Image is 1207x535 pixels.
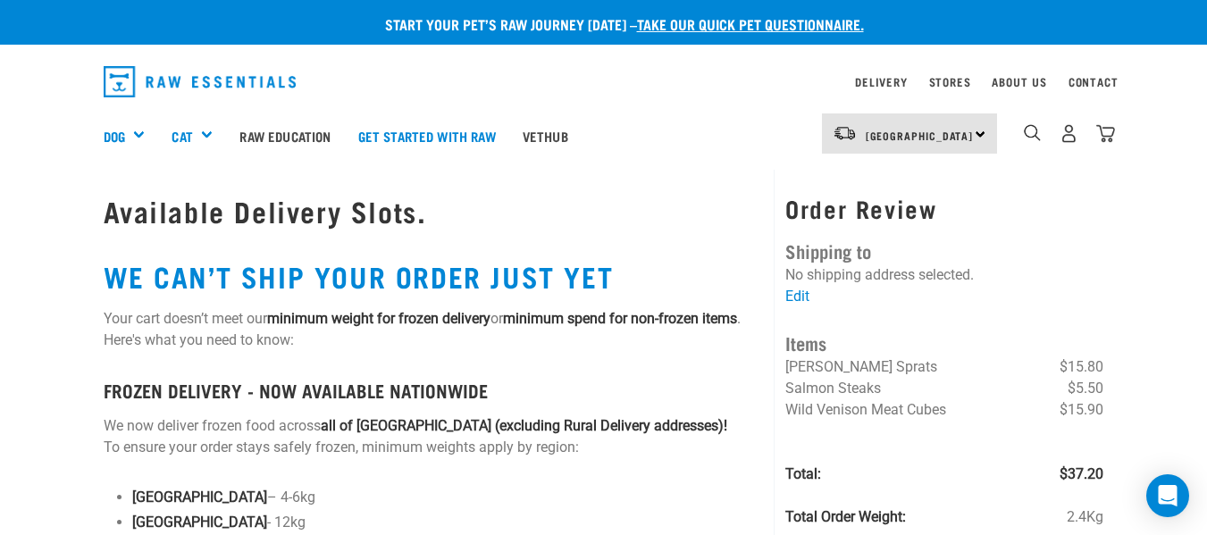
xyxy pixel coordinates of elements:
[1060,356,1103,378] span: $15.80
[1060,124,1078,143] img: user.png
[785,358,937,375] span: [PERSON_NAME] Sprats
[785,401,946,418] span: Wild Venison Meat Cubes
[509,100,582,171] a: Vethub
[785,465,821,482] strong: Total:
[785,329,1103,356] h4: Items
[132,489,267,506] strong: [GEOGRAPHIC_DATA]
[785,237,1103,264] h4: Shipping to
[132,487,764,508] p: – 4-6kg
[855,79,907,85] a: Delivery
[785,288,809,305] a: Edit
[321,417,727,434] strong: all of [GEOGRAPHIC_DATA] (excluding Rural Delivery addresses)!
[267,310,490,327] strong: minimum weight for frozen delivery
[1068,378,1103,399] span: $5.50
[104,415,764,458] p: We now deliver frozen food across To ensure your order stays safely frozen, minimum weights apply...
[226,100,344,171] a: Raw Education
[637,20,864,28] a: take our quick pet questionnaire.
[1024,124,1041,141] img: home-icon-1@2x.png
[104,126,125,146] a: Dog
[104,380,764,400] h4: FROZEN DELIVERY - NOW AVAILABLE NATIONWIDE
[104,66,297,97] img: Raw Essentials Logo
[1096,124,1115,143] img: home-icon@2x.png
[1060,464,1103,485] span: $37.20
[785,508,906,525] strong: Total Order Weight:
[104,260,764,292] h2: WE CAN’T SHIP YOUR ORDER JUST YET
[132,512,764,533] p: - 12kg
[833,125,857,141] img: van-moving.png
[1146,474,1189,517] div: Open Intercom Messenger
[866,132,974,138] span: [GEOGRAPHIC_DATA]
[785,195,1103,222] h3: Order Review
[1069,79,1119,85] a: Contact
[104,308,764,351] p: Your cart doesn’t meet our or . Here's what you need to know:
[992,79,1046,85] a: About Us
[929,79,971,85] a: Stores
[1060,399,1103,421] span: $15.90
[104,195,764,227] h1: Available Delivery Slots.
[1067,506,1103,528] span: 2.4Kg
[503,310,737,327] strong: minimum spend for non-frozen items
[345,100,509,171] a: Get started with Raw
[785,380,881,397] span: Salmon Steaks
[132,514,267,531] strong: [GEOGRAPHIC_DATA]
[89,59,1119,104] nav: dropdown navigation
[785,264,1103,286] p: No shipping address selected.
[172,126,192,146] a: Cat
